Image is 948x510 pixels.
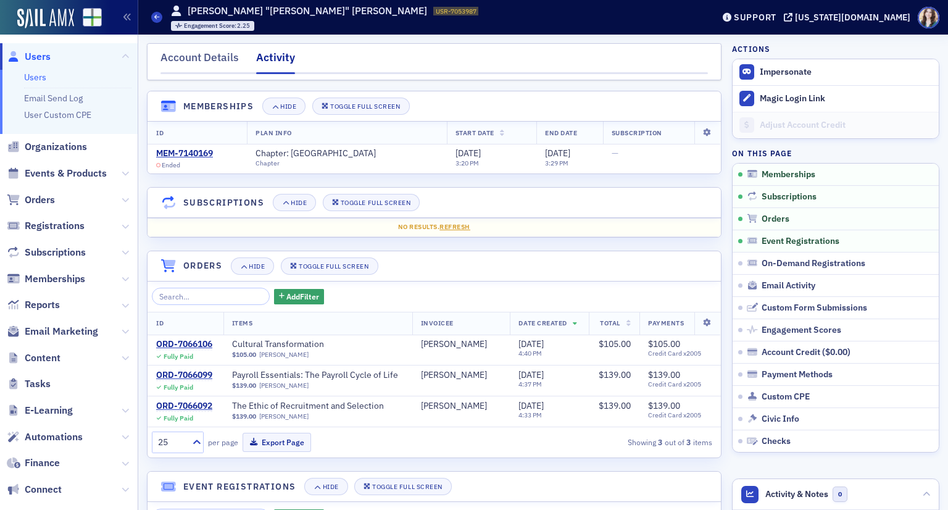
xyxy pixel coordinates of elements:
[156,339,212,350] a: ORD-7066106
[183,100,254,113] h4: Memberships
[183,480,296,493] h4: Event Registrations
[648,369,680,380] span: $139.00
[323,483,339,490] div: Hide
[612,148,618,159] span: —
[518,338,544,349] span: [DATE]
[184,22,238,30] span: Engagement Score :
[330,103,400,110] div: Toggle Full Screen
[518,400,544,411] span: [DATE]
[648,380,712,388] span: Credit Card x2005
[232,370,398,381] a: Payroll Essentials: The Payroll Cycle of Life
[599,400,631,411] span: $139.00
[545,128,577,137] span: End Date
[825,346,847,357] span: $0.00
[25,298,60,312] span: Reports
[25,193,55,207] span: Orders
[760,93,933,104] div: Magic Login Link
[784,13,915,22] button: [US_STATE][DOMAIN_NAME]
[648,338,680,349] span: $105.00
[162,161,180,169] span: Ended
[280,103,296,110] div: Hide
[243,433,311,452] button: Export Page
[232,382,256,390] span: $139.00
[7,298,60,312] a: Reports
[762,303,867,314] span: Custom Form Submissions
[232,401,388,412] a: The Ethic of Recruitment and Selection
[684,437,693,448] strong: 3
[164,353,193,361] div: Fully Paid
[171,21,255,31] div: Engagement Score: 2.25
[312,98,410,115] button: Toggle Full Screen
[156,370,212,381] a: ORD-7066099
[534,437,712,448] div: Showing out of items
[259,412,309,420] a: [PERSON_NAME]
[291,199,307,206] div: Hide
[762,436,791,447] span: Checks
[7,456,60,470] a: Finance
[232,339,388,350] span: Cultural Transformation
[24,109,91,120] a: User Custom CPE
[733,112,939,138] a: Adjust Account Credit
[25,430,83,444] span: Automations
[259,351,309,359] a: [PERSON_NAME]
[7,377,51,391] a: Tasks
[421,319,454,327] span: Invoicee
[372,483,442,490] div: Toggle Full Screen
[762,369,833,380] span: Payment Methods
[25,456,60,470] span: Finance
[545,159,568,167] time: 3:29 PM
[518,411,542,419] time: 4:33 PM
[455,128,494,137] span: Start Date
[7,219,85,233] a: Registrations
[421,339,502,350] span: Cindy Dillard
[256,128,292,137] span: Plan Info
[232,412,256,420] span: $139.00
[299,263,368,270] div: Toggle Full Screen
[7,50,51,64] a: Users
[249,263,265,270] div: Hide
[436,7,476,15] span: USR-7053987
[156,401,212,412] a: ORD-7066092
[183,196,264,209] h4: Subscriptions
[455,148,481,159] span: [DATE]
[156,319,164,327] span: ID
[262,98,306,115] button: Hide
[281,257,378,275] button: Toggle Full Screen
[160,49,239,72] div: Account Details
[656,437,665,448] strong: 3
[918,7,939,28] span: Profile
[25,50,51,64] span: Users
[7,167,107,180] a: Events & Products
[421,370,502,381] span: Cindy Dillard
[256,49,295,74] div: Activity
[421,401,487,412] a: [PERSON_NAME]
[734,12,776,23] div: Support
[648,349,712,357] span: Credit Card x2005
[545,148,570,159] span: [DATE]
[232,319,253,327] span: Items
[25,377,51,391] span: Tasks
[286,291,319,302] span: Add Filter
[304,478,347,495] button: Hide
[25,404,73,417] span: E-Learning
[421,401,502,412] span: Cindy Dillard
[7,246,86,259] a: Subscriptions
[7,140,87,154] a: Organizations
[183,259,222,272] h4: Orders
[732,43,770,54] h4: Actions
[341,199,410,206] div: Toggle Full Screen
[518,380,542,388] time: 4:37 PM
[232,351,256,359] span: $105.00
[762,191,817,203] span: Subscriptions
[732,148,939,159] h4: On this page
[599,369,631,380] span: $139.00
[648,411,712,419] span: Credit Card x2005
[833,487,848,502] span: 0
[24,93,83,104] a: Email Send Log
[762,280,815,291] span: Email Activity
[762,258,865,269] span: On-Demand Registrations
[156,148,213,159] a: MEM-7140169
